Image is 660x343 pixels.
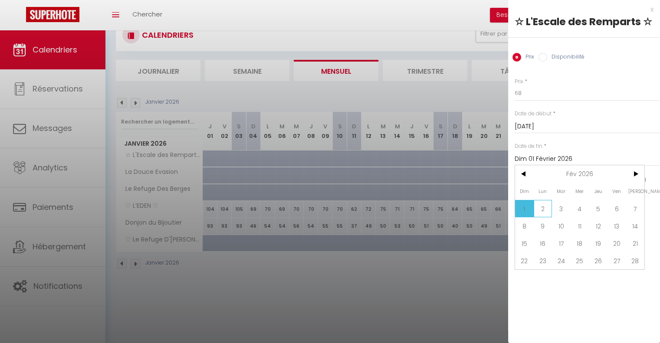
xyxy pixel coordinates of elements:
[626,165,644,183] span: >
[607,183,626,200] span: Ven
[571,217,589,235] span: 11
[547,53,584,62] label: Disponibilité
[534,217,552,235] span: 9
[552,200,571,217] span: 3
[552,217,571,235] span: 10
[534,200,552,217] span: 2
[571,200,589,217] span: 4
[521,53,534,62] label: Prix
[607,235,626,252] span: 20
[515,165,534,183] span: <
[589,252,607,269] span: 26
[552,235,571,252] span: 17
[534,252,552,269] span: 23
[515,110,552,118] label: Date de début
[626,252,644,269] span: 28
[552,252,571,269] span: 24
[515,235,534,252] span: 15
[515,15,653,29] div: ☆ L'Escale des Remparts ☆
[515,78,523,86] label: Prix
[626,217,644,235] span: 14
[508,4,653,15] div: x
[552,183,571,200] span: Mar
[607,252,626,269] span: 27
[626,183,644,200] span: [PERSON_NAME]
[571,235,589,252] span: 18
[515,142,542,150] label: Date de fin
[534,235,552,252] span: 16
[571,183,589,200] span: Mer
[515,200,534,217] span: 1
[589,235,607,252] span: 19
[571,252,589,269] span: 25
[515,183,534,200] span: Dim
[515,217,534,235] span: 8
[589,183,607,200] span: Jeu
[534,183,552,200] span: Lun
[589,200,607,217] span: 5
[534,165,626,183] span: Fév 2026
[607,200,626,217] span: 6
[626,235,644,252] span: 21
[515,252,534,269] span: 22
[607,217,626,235] span: 13
[589,217,607,235] span: 12
[626,200,644,217] span: 7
